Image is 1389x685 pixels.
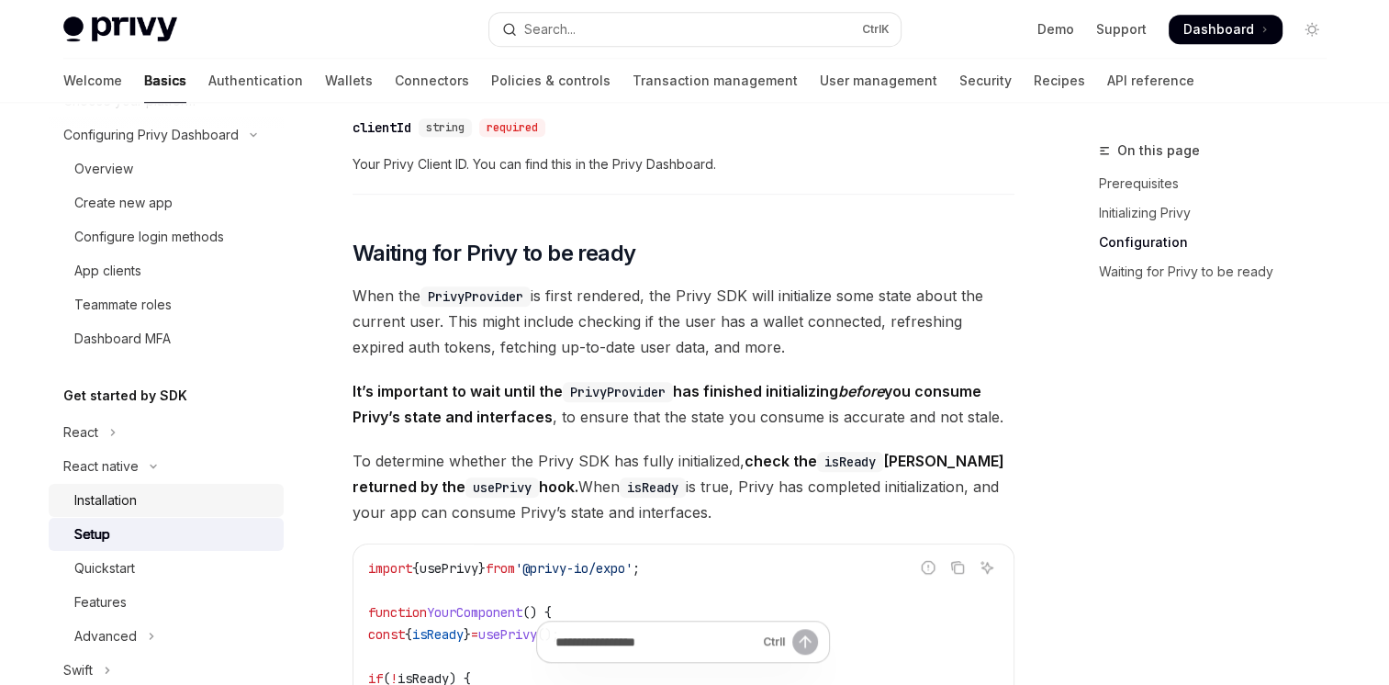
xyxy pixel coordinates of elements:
[1099,198,1341,228] a: Initializing Privy
[63,385,187,407] h5: Get started by SDK
[420,286,531,307] code: PrivyProvider
[1297,15,1327,44] button: Toggle dark mode
[1099,257,1341,286] a: Waiting for Privy to be ready
[420,560,478,577] span: usePrivy
[427,604,522,621] span: YourComponent
[633,560,640,577] span: ;
[49,254,284,287] a: App clients
[49,152,284,185] a: Overview
[74,260,141,282] div: App clients
[491,59,610,103] a: Policies & controls
[63,455,139,477] div: React native
[49,118,284,152] button: Toggle Configuring Privy Dashboard section
[489,13,901,46] button: Open search
[49,450,284,483] button: Toggle React native section
[479,118,545,137] div: required
[486,560,515,577] span: from
[74,523,110,545] div: Setup
[74,328,171,350] div: Dashboard MFA
[353,283,1014,360] span: When the is first rendered, the Privy SDK will initialize some state about the current user. This...
[49,518,284,551] a: Setup
[49,484,284,517] a: Installation
[74,158,133,180] div: Overview
[353,378,1014,430] span: , to ensure that the state you consume is accurate and not stale.
[1096,20,1147,39] a: Support
[959,59,1012,103] a: Security
[412,560,420,577] span: {
[353,239,636,268] span: Waiting for Privy to be ready
[49,416,284,449] button: Toggle React section
[63,59,122,103] a: Welcome
[916,556,940,579] button: Report incorrect code
[49,288,284,321] a: Teammate roles
[49,322,284,355] a: Dashboard MFA
[838,382,884,400] em: before
[63,659,93,681] div: Swift
[74,294,172,316] div: Teammate roles
[620,477,686,498] code: isReady
[1037,20,1074,39] a: Demo
[144,59,186,103] a: Basics
[862,22,890,37] span: Ctrl K
[515,560,633,577] span: '@privy-io/expo'
[563,382,673,402] code: PrivyProvider
[74,591,127,613] div: Features
[74,489,137,511] div: Installation
[74,192,173,214] div: Create new app
[353,448,1014,525] span: To determine whether the Privy SDK has fully initialized, When is true, Privy has completed initi...
[478,560,486,577] span: }
[353,153,1014,175] span: Your Privy Client ID. You can find this in the Privy Dashboard.
[74,226,224,248] div: Configure login methods
[555,622,756,662] input: Ask a question...
[49,620,284,653] button: Toggle Advanced section
[522,604,552,621] span: () {
[63,421,98,444] div: React
[325,59,373,103] a: Wallets
[1099,228,1341,257] a: Configuration
[946,556,969,579] button: Copy the contents from the code block
[368,560,412,577] span: import
[1169,15,1283,44] a: Dashboard
[633,59,798,103] a: Transaction management
[820,59,937,103] a: User management
[353,118,411,137] div: clientId
[975,556,999,579] button: Ask AI
[465,477,539,498] code: usePrivy
[63,17,177,42] img: light logo
[63,124,239,146] div: Configuring Privy Dashboard
[368,604,427,621] span: function
[524,18,576,40] div: Search...
[49,186,284,219] a: Create new app
[1183,20,1254,39] span: Dashboard
[49,586,284,619] a: Features
[353,382,981,426] strong: It’s important to wait until the has finished initializing you consume Privy’s state and interfaces
[1117,140,1200,162] span: On this page
[1107,59,1194,103] a: API reference
[1034,59,1085,103] a: Recipes
[426,120,465,135] span: string
[395,59,469,103] a: Connectors
[49,552,284,585] a: Quickstart
[208,59,303,103] a: Authentication
[74,557,135,579] div: Quickstart
[817,452,883,472] code: isReady
[49,220,284,253] a: Configure login methods
[1099,169,1341,198] a: Prerequisites
[74,625,137,647] div: Advanced
[792,629,818,655] button: Send message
